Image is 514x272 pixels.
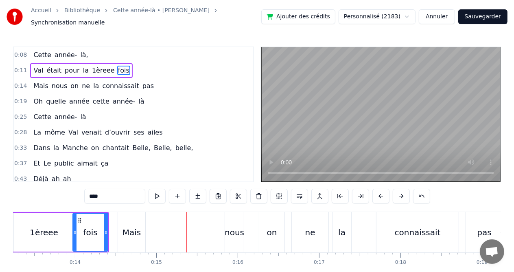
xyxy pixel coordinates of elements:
span: Cette [33,50,52,60]
span: 0:33 [14,144,27,152]
div: nous [225,226,244,239]
span: cette [92,97,110,106]
span: ses [133,128,145,137]
div: 0:18 [395,259,406,266]
div: Oh [501,226,512,239]
span: 0:19 [14,97,27,106]
span: on [90,143,100,153]
div: 0:15 [151,259,162,266]
nav: breadcrumb [31,7,261,27]
div: 0:14 [70,259,81,266]
div: la [338,226,346,239]
div: 0:17 [314,259,325,266]
span: Synchronisation manuelle [31,19,105,27]
span: là [138,97,145,106]
span: 0:14 [14,82,27,90]
span: 0:28 [14,128,27,137]
span: Déjà [33,174,49,184]
span: 1èreee [91,66,116,75]
span: belle, [175,143,194,153]
span: aimait [76,159,98,168]
span: Val [68,128,79,137]
span: quelle [45,97,67,106]
span: Oh [33,97,44,106]
span: ça [100,159,109,168]
span: année [68,97,90,106]
button: Sauvegarder [458,9,507,24]
span: Dans [33,143,51,153]
span: année- [54,112,78,122]
span: année- [54,50,78,60]
span: Mais [33,81,49,91]
span: Cette [33,112,52,122]
div: ne [305,226,315,239]
span: 0:43 [14,175,27,183]
span: fois [117,66,130,75]
span: ne [81,81,91,91]
div: 1èreee [30,226,58,239]
span: la [82,66,90,75]
span: Belle, [153,143,173,153]
a: Ouvrir le chat [480,239,504,264]
span: connaissait [101,81,140,91]
span: Le [43,159,52,168]
span: môme [44,128,66,137]
a: Accueil [31,7,51,15]
span: la [52,143,60,153]
img: youka [7,9,23,25]
span: la [92,81,100,91]
span: 0:08 [14,51,27,59]
span: était [46,66,62,75]
span: Val [33,66,44,75]
button: Ajouter des crédits [261,9,335,24]
span: ailes [147,128,164,137]
div: connaissait [395,226,441,239]
span: 0:37 [14,159,27,168]
span: 0:11 [14,66,27,75]
span: on [70,81,79,91]
span: ah [51,174,61,184]
div: Mais [122,226,141,239]
div: 0:16 [232,259,243,266]
span: là [79,112,87,122]
span: Et [33,159,41,168]
span: pas [142,81,155,91]
span: 0:25 [14,113,27,121]
span: d’ouvrir [104,128,131,137]
div: on [267,226,277,239]
span: ah [62,174,72,184]
span: nous [51,81,68,91]
span: pour [64,66,81,75]
div: 0:19 [477,259,488,266]
span: chantait [102,143,130,153]
span: venait [81,128,103,137]
div: pas [477,226,491,239]
div: fois [83,226,97,239]
span: Belle, [131,143,151,153]
a: Bibliothèque [64,7,100,15]
span: année- [112,97,136,106]
span: La [33,128,42,137]
a: Cette année-là • [PERSON_NAME] [113,7,210,15]
button: Annuler [419,9,455,24]
span: là, [79,50,89,60]
span: public [53,159,74,168]
span: Manche [61,143,89,153]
